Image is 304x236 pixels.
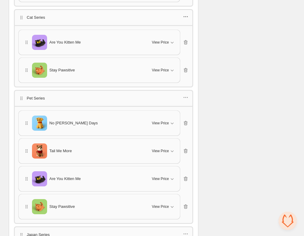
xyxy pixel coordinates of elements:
[27,15,45,21] p: Cat Series
[50,67,75,73] span: Stay Pawsitive
[148,146,178,156] button: View Price
[27,95,45,101] p: Pet Series
[50,148,72,154] span: Tail Me More
[148,38,178,47] button: View Price
[50,176,81,182] span: Are You Kitten Me
[148,118,178,128] button: View Price
[148,65,178,75] button: View Price
[32,35,47,50] img: Are You Kitten Me
[32,171,47,186] img: Are You Kitten Me
[148,202,178,211] button: View Price
[152,68,169,73] span: View Price
[50,120,98,126] span: No [PERSON_NAME] Days
[32,143,47,159] img: Tail Me More
[152,176,169,181] span: View Price
[152,121,169,126] span: View Price
[50,204,75,210] span: Stay Pawsitive
[152,40,169,45] span: View Price
[32,199,47,214] img: Stay Pawsitive
[32,116,47,131] img: No Ruff Days
[32,63,47,78] img: Stay Pawsitive
[152,204,169,209] span: View Price
[50,39,81,45] span: Are You Kitten Me
[148,174,178,184] button: View Price
[279,212,297,230] div: Open chat
[152,149,169,153] span: View Price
